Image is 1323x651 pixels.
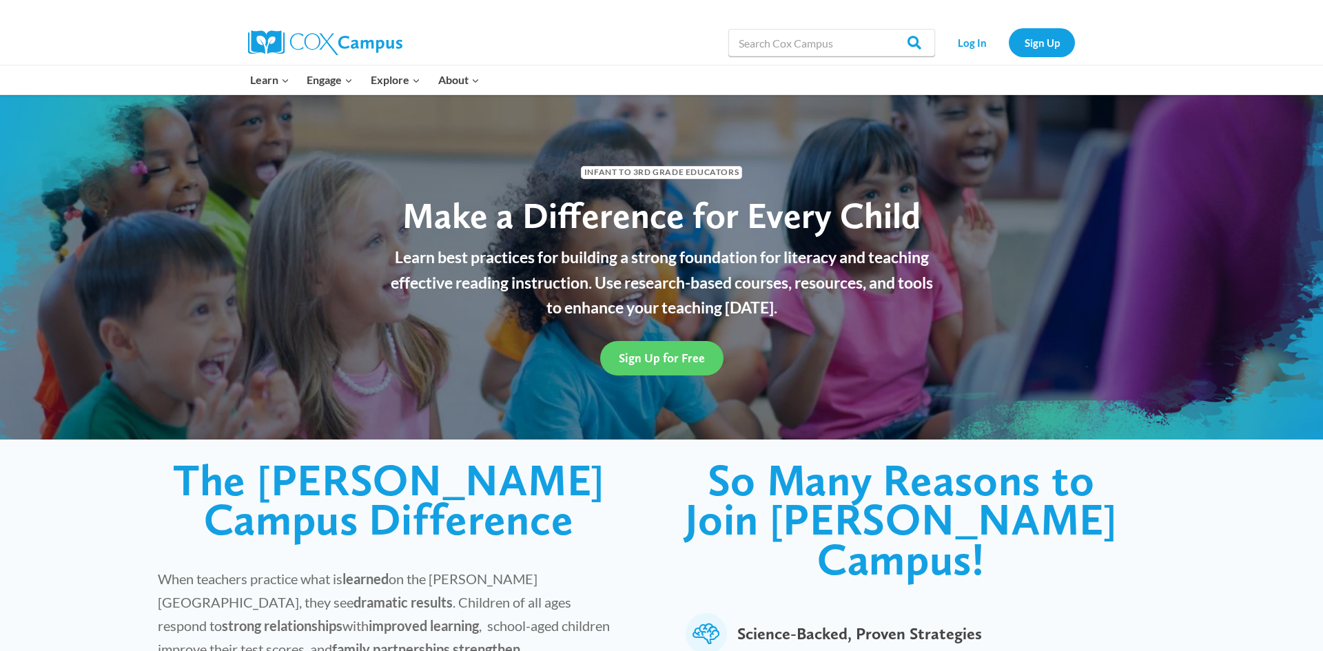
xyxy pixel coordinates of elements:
[371,71,420,89] span: Explore
[173,453,604,546] span: The [PERSON_NAME] Campus Difference
[241,65,488,94] nav: Primary Navigation
[942,28,1075,56] nav: Secondary Navigation
[581,166,742,179] span: Infant to 3rd Grade Educators
[619,351,705,365] span: Sign Up for Free
[353,594,453,610] strong: dramatic results
[307,71,353,89] span: Engage
[369,617,479,634] strong: improved learning
[250,71,289,89] span: Learn
[382,245,941,320] p: Learn best practices for building a strong foundation for literacy and teaching effective reading...
[438,71,480,89] span: About
[1009,28,1075,56] a: Sign Up
[248,30,402,55] img: Cox Campus
[222,617,342,634] strong: strong relationships
[728,29,935,56] input: Search Cox Campus
[942,28,1002,56] a: Log In
[342,570,389,587] strong: learned
[600,341,724,375] a: Sign Up for Free
[685,453,1117,586] span: So Many Reasons to Join [PERSON_NAME] Campus!
[402,194,921,237] span: Make a Difference for Every Child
